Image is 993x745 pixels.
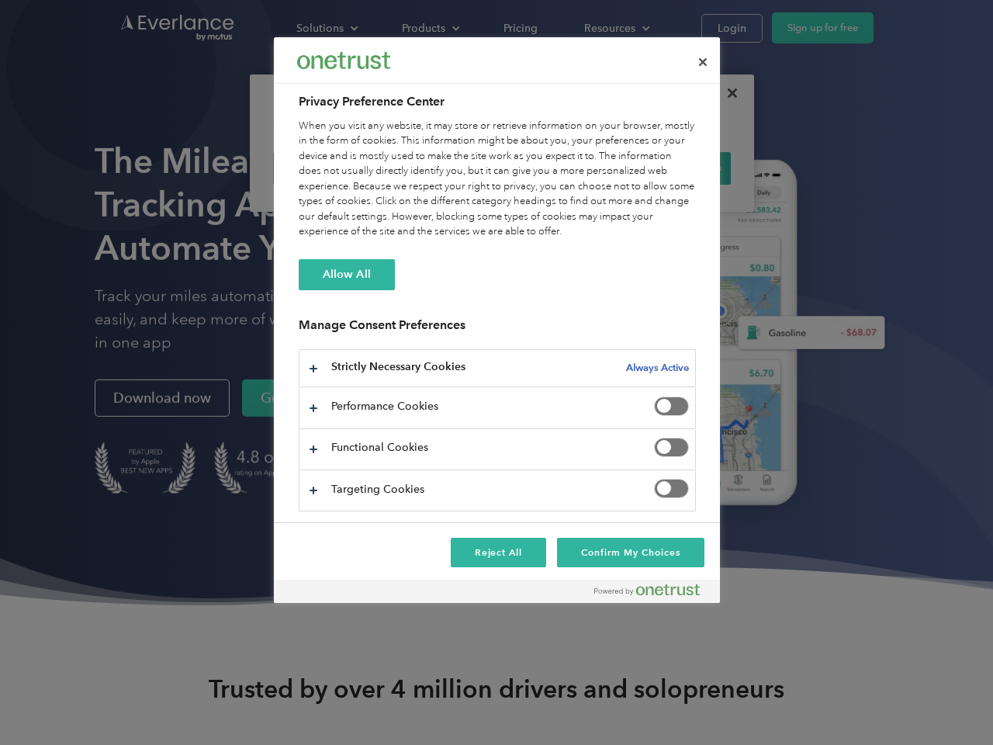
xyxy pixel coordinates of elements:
[686,45,720,79] button: Close
[299,259,395,290] button: Allow All
[274,37,720,603] div: Privacy Preference Center
[297,52,390,68] img: Everlance
[557,538,704,567] button: Confirm My Choices
[594,584,712,603] a: Powered by OneTrust Opens in a new Tab
[299,317,696,341] h3: Manage Consent Preferences
[297,45,390,76] div: Everlance
[299,92,696,111] h2: Privacy Preference Center
[451,538,547,567] button: Reject All
[594,584,700,596] img: Powered by OneTrust Opens in a new Tab
[299,119,696,240] div: When you visit any website, it may store or retrieve information on your browser, mostly in the f...
[274,37,720,603] div: Preference center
